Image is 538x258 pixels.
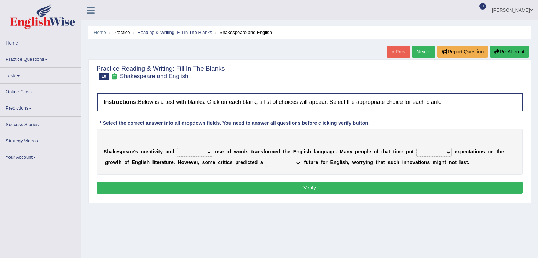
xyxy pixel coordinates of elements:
[135,149,138,154] b: s
[482,149,485,154] b: s
[164,159,166,165] b: t
[342,159,345,165] b: s
[344,149,347,154] b: a
[191,159,194,165] b: v
[468,159,469,165] b: .
[367,159,370,165] b: n
[230,159,233,165] b: s
[258,149,261,154] b: n
[248,159,250,165] b: c
[135,159,138,165] b: n
[124,149,127,154] b: e
[318,149,321,154] b: n
[151,149,153,154] b: t
[324,149,327,154] b: u
[250,159,252,165] b: t
[169,159,171,165] b: r
[412,149,414,154] b: t
[356,159,359,165] b: o
[345,159,348,165] b: h
[466,149,469,154] b: c
[376,159,378,165] b: t
[157,149,158,154] b: i
[235,159,238,165] b: p
[304,159,306,165] b: f
[110,159,113,165] b: o
[459,159,461,165] b: l
[97,182,523,194] button: Verify
[310,159,313,165] b: u
[113,159,117,165] b: w
[358,149,361,154] b: e
[194,159,197,165] b: e
[348,159,349,165] b: ,
[152,159,154,165] b: l
[168,149,172,154] b: n
[243,159,246,165] b: d
[501,149,504,154] b: e
[118,159,122,165] b: h
[0,84,81,98] a: Online Class
[377,159,381,165] b: h
[377,149,378,154] b: f
[118,149,121,154] b: s
[241,149,243,154] b: r
[304,149,305,154] b: i
[388,159,391,165] b: s
[323,159,326,165] b: o
[364,149,367,154] b: p
[466,159,468,165] b: t
[309,159,311,165] b: t
[198,159,199,165] b: ,
[394,159,397,165] b: c
[105,159,108,165] b: g
[359,159,361,165] b: r
[383,149,386,154] b: h
[396,149,400,154] b: m
[127,149,129,154] b: a
[116,149,118,154] b: e
[421,159,424,165] b: o
[366,159,367,165] b: i
[473,149,475,154] b: t
[313,159,315,165] b: r
[141,149,144,154] b: c
[243,149,246,154] b: d
[154,159,155,165] b: i
[129,149,131,154] b: r
[253,149,255,154] b: r
[188,159,191,165] b: e
[321,149,324,154] b: g
[160,159,161,165] b: r
[415,159,418,165] b: a
[438,159,441,165] b: g
[437,159,439,165] b: i
[202,159,205,165] b: s
[108,159,110,165] b: r
[305,149,308,154] b: s
[470,149,473,154] b: a
[99,73,109,80] span: 10
[174,159,175,165] b: .
[0,68,81,81] a: Tests
[341,159,342,165] b: i
[226,159,227,165] b: i
[227,159,230,165] b: c
[171,149,174,154] b: d
[395,149,396,154] b: i
[347,149,350,154] b: n
[293,149,296,154] b: E
[314,149,315,154] b: l
[238,159,240,165] b: r
[110,73,118,80] small: Exam occurring question
[404,159,407,165] b: n
[296,149,300,154] b: n
[160,149,163,154] b: y
[265,149,268,154] b: o
[205,159,208,165] b: o
[270,149,274,154] b: m
[396,159,399,165] b: h
[349,149,352,154] b: y
[113,149,116,154] b: k
[463,149,466,154] b: e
